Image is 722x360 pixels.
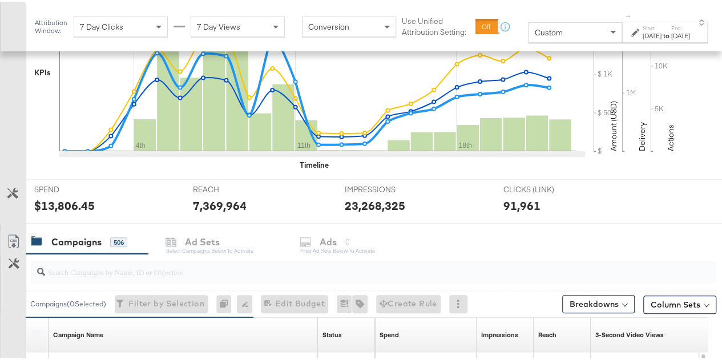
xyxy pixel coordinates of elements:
[402,14,471,35] label: Use Unified Attribution Setting:
[662,29,671,38] strong: to
[637,120,647,149] text: Delivery
[322,328,342,337] div: Status
[53,328,103,337] div: Campaign Name
[53,328,103,337] a: Your campaign name.
[34,17,68,33] div: Attribution Window:
[503,182,588,193] span: CLICKS (LINK)
[503,195,540,212] div: 91,961
[34,182,120,193] span: SPEND
[595,328,664,337] a: The number of times your video was viewed for 3 seconds or more.
[643,293,716,312] button: Column Sets
[322,328,342,337] a: Shows the current state of your Ad Campaign.
[193,195,247,212] div: 7,369,964
[538,328,556,337] div: Reach
[595,328,664,337] div: 3-Second Video Views
[380,328,399,337] div: Spend
[481,328,518,337] a: The number of times your ad was served. On mobile apps an ad is counted as served the first time ...
[538,328,556,337] a: The number of people your ad was served to.
[345,195,405,212] div: 23,268,325
[30,297,106,307] div: Campaigns ( 0 Selected)
[51,233,102,246] div: Campaigns
[380,328,399,337] a: The total amount spent to date.
[671,29,690,38] div: [DATE]
[216,293,237,311] div: 0
[197,19,240,30] span: 7 Day Views
[80,19,123,30] span: 7 Day Clicks
[562,293,635,311] button: Breakdowns
[45,254,656,276] input: Search Campaigns by Name, ID or Objective
[671,22,690,30] label: End:
[481,328,518,337] div: Impressions
[345,182,430,193] span: IMPRESSIONS
[608,99,619,149] text: Amount (USD)
[34,195,95,212] div: $13,806.45
[193,182,279,193] span: REACH
[34,65,51,76] div: KPIs
[643,29,662,38] div: [DATE]
[643,22,662,30] label: Start:
[665,122,676,149] text: Actions
[308,19,349,30] span: Conversion
[623,12,634,16] span: ↑
[300,157,329,168] div: Timeline
[110,235,127,245] div: 506
[534,25,562,35] span: Custom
